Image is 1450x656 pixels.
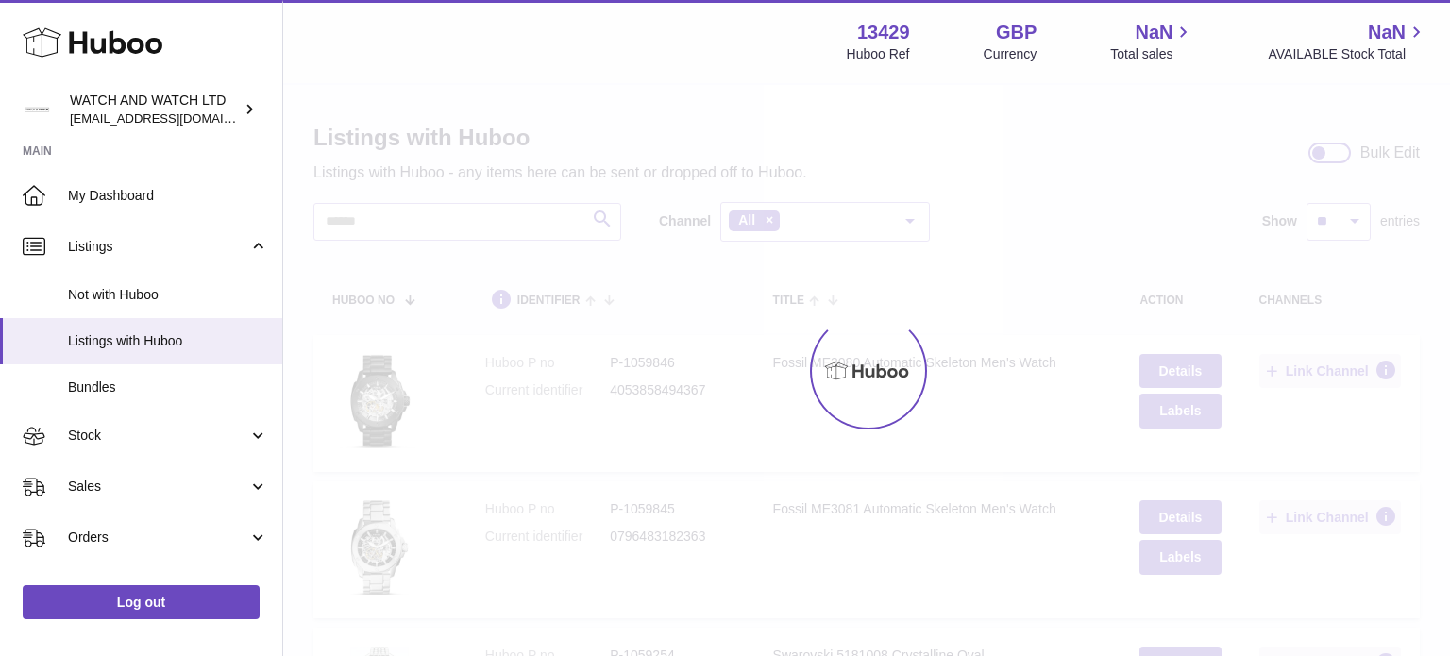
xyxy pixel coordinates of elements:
[1110,20,1194,63] a: NaN Total sales
[1368,20,1406,45] span: NaN
[1268,45,1427,63] span: AVAILABLE Stock Total
[68,378,268,396] span: Bundles
[68,580,268,597] span: Usage
[68,238,248,256] span: Listings
[1268,20,1427,63] a: NaN AVAILABLE Stock Total
[68,187,268,205] span: My Dashboard
[68,529,248,547] span: Orders
[857,20,910,45] strong: 13429
[847,45,910,63] div: Huboo Ref
[68,427,248,445] span: Stock
[984,45,1037,63] div: Currency
[23,95,51,124] img: internalAdmin-13429@internal.huboo.com
[68,332,268,350] span: Listings with Huboo
[1110,45,1194,63] span: Total sales
[23,585,260,619] a: Log out
[68,286,268,304] span: Not with Huboo
[68,478,248,496] span: Sales
[1135,20,1172,45] span: NaN
[70,92,240,127] div: WATCH AND WATCH LTD
[70,110,278,126] span: [EMAIL_ADDRESS][DOMAIN_NAME]
[996,20,1037,45] strong: GBP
